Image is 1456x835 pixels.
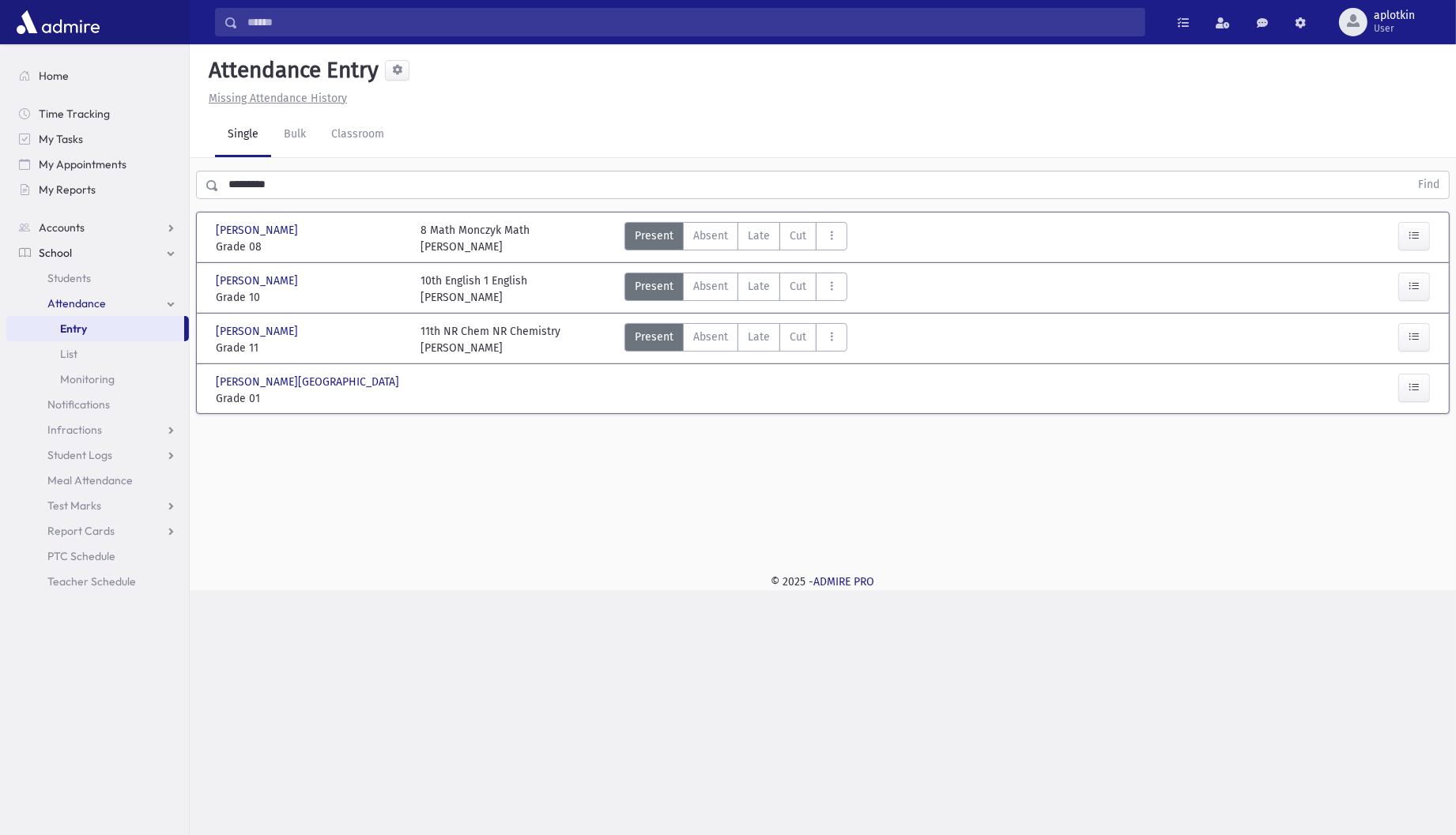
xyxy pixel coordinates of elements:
[215,574,1431,590] div: © 2025 -
[39,132,83,146] span: My Tasks
[6,341,189,367] a: List
[47,397,110,412] span: Notifications
[1374,9,1415,22] span: aplotkin
[6,126,189,152] a: My Tasks
[1374,22,1415,35] span: User
[693,228,728,244] span: Absent
[790,329,806,345] span: Cut
[271,113,319,157] a: Bulk
[216,273,301,289] span: [PERSON_NAME]
[6,544,189,569] a: PTC Schedule
[202,57,379,84] h5: Attendance Entry
[216,390,405,407] span: Grade 01
[6,468,189,493] a: Meal Attendance
[6,291,189,316] a: Attendance
[635,228,673,244] span: Present
[624,222,847,255] div: AttTypes
[790,228,806,244] span: Cut
[215,113,271,157] a: Single
[6,101,189,126] a: Time Tracking
[6,367,189,392] a: Monitoring
[47,549,115,563] span: PTC Schedule
[6,493,189,518] a: Test Marks
[6,442,189,468] a: Student Logs
[6,152,189,177] a: My Appointments
[693,329,728,345] span: Absent
[421,323,560,356] div: 11th NR Chem NR Chemistry [PERSON_NAME]
[421,273,527,306] div: 10th English 1 English [PERSON_NAME]
[209,92,347,105] u: Missing Attendance History
[47,574,136,589] span: Teacher Schedule
[47,498,101,513] span: Test Marks
[748,329,770,345] span: Late
[693,278,728,295] span: Absent
[216,340,405,356] span: Grade 11
[635,329,673,345] span: Present
[1409,171,1449,198] button: Find
[13,6,104,38] img: AdmirePro
[6,240,189,265] a: School
[624,273,847,306] div: AttTypes
[39,220,85,235] span: Accounts
[6,569,189,594] a: Teacher Schedule
[624,323,847,356] div: AttTypes
[216,289,405,306] span: Grade 10
[216,239,405,255] span: Grade 08
[47,423,102,437] span: Infractions
[790,278,806,295] span: Cut
[39,246,72,260] span: School
[319,113,397,157] a: Classroom
[216,222,301,239] span: [PERSON_NAME]
[748,278,770,295] span: Late
[39,69,69,83] span: Home
[39,182,96,197] span: My Reports
[47,473,133,487] span: Meal Attendance
[202,92,347,105] a: Missing Attendance History
[60,347,77,361] span: List
[60,372,115,386] span: Monitoring
[748,228,770,244] span: Late
[814,575,875,589] a: ADMIRE PRO
[47,448,112,462] span: Student Logs
[6,518,189,544] a: Report Cards
[47,524,115,538] span: Report Cards
[635,278,673,295] span: Present
[47,271,91,285] span: Students
[238,8,1145,36] input: Search
[39,107,110,121] span: Time Tracking
[6,316,184,341] a: Entry
[6,392,189,417] a: Notifications
[6,265,189,291] a: Students
[39,157,126,171] span: My Appointments
[6,63,189,88] a: Home
[6,215,189,240] a: Accounts
[6,177,189,202] a: My Reports
[216,374,402,390] span: [PERSON_NAME][GEOGRAPHIC_DATA]
[60,322,87,336] span: Entry
[421,222,530,255] div: 8 Math Monczyk Math [PERSON_NAME]
[6,417,189,442] a: Infractions
[216,323,301,340] span: [PERSON_NAME]
[47,296,106,310] span: Attendance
